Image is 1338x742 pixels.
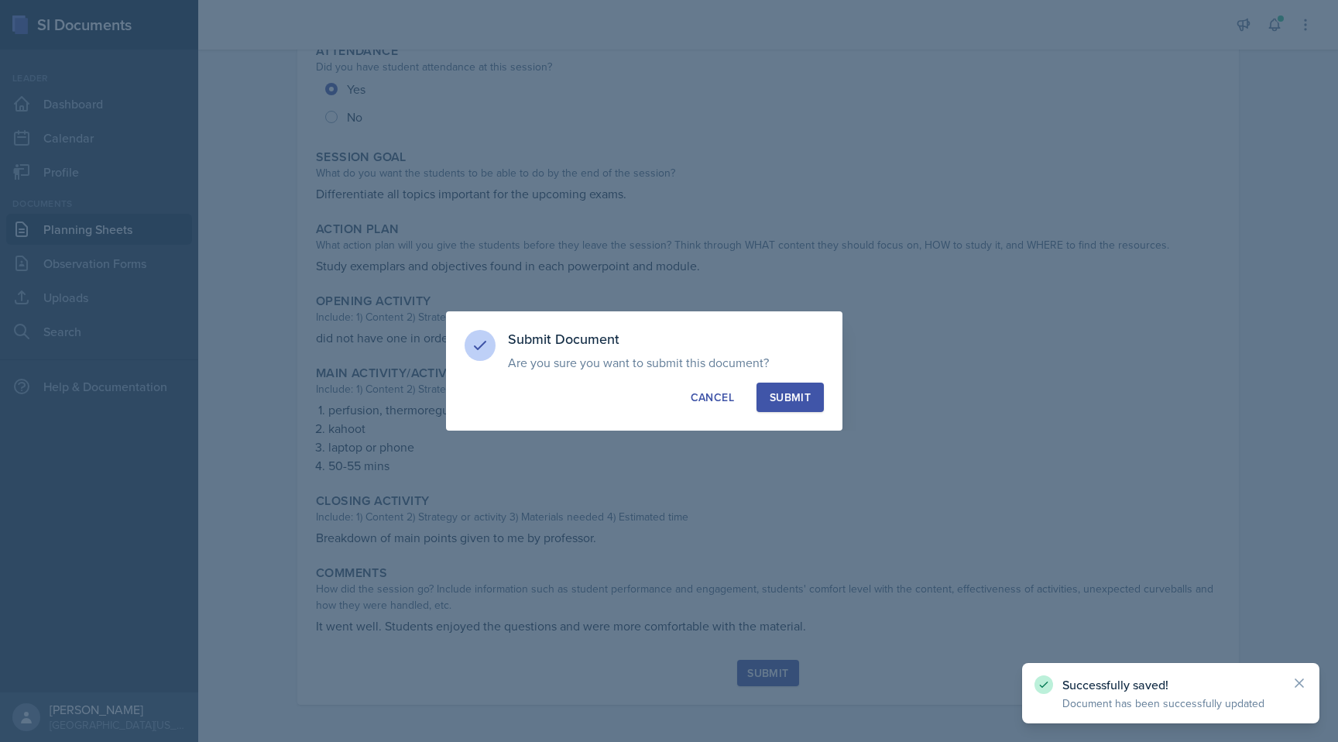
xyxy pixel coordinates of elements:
h3: Submit Document [508,330,824,349]
div: Cancel [691,390,734,405]
button: Cancel [678,383,747,412]
p: Document has been successfully updated [1062,696,1279,711]
p: Successfully saved! [1062,677,1279,692]
button: Submit [756,383,824,412]
p: Are you sure you want to submit this document? [508,355,824,370]
div: Submit [770,390,811,405]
